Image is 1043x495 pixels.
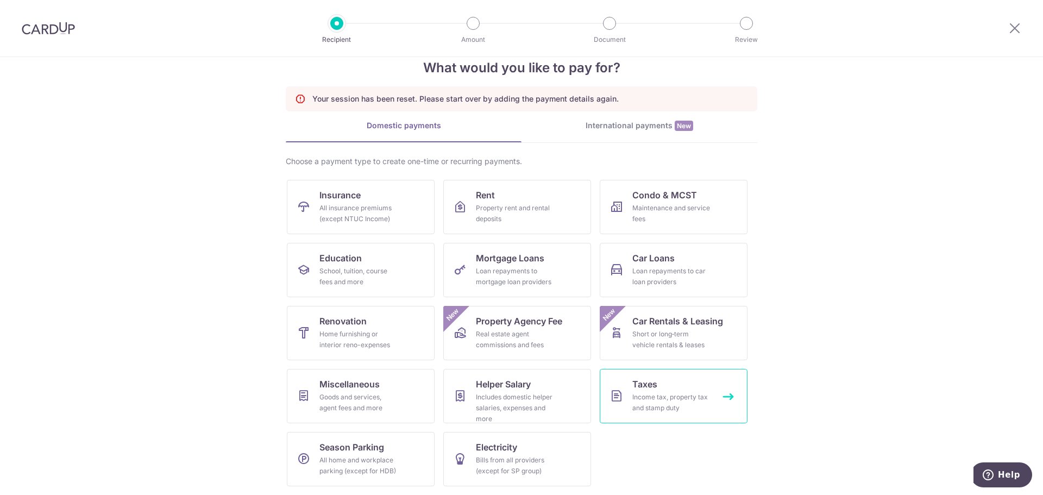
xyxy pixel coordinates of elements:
div: Bills from all providers (except for SP group) [476,455,554,477]
div: Goods and services, agent fees and more [319,392,398,413]
a: Mortgage LoansLoan repayments to mortgage loan providers [443,243,591,297]
p: Your session has been reset. Please start over by adding the payment details again. [312,93,619,104]
a: RentProperty rent and rental deposits [443,180,591,234]
a: Car Rentals & LeasingShort or long‑term vehicle rentals & leasesNew [600,306,747,360]
a: ElectricityBills from all providers (except for SP group) [443,432,591,486]
h4: What would you like to pay for? [286,58,757,78]
p: Amount [433,34,513,45]
span: New [675,121,693,131]
span: New [444,306,462,324]
span: Mortgage Loans [476,252,544,265]
div: Loan repayments to car loan providers [632,266,711,287]
div: All home and workplace parking (except for HDB) [319,455,398,477]
span: Rent [476,189,495,202]
span: Car Loans [632,252,675,265]
div: Domestic payments [286,120,521,131]
a: EducationSchool, tuition, course fees and more [287,243,435,297]
span: Miscellaneous [319,378,380,391]
div: Loan repayments to mortgage loan providers [476,266,554,287]
span: Season Parking [319,441,384,454]
span: Car Rentals & Leasing [632,315,723,328]
a: TaxesIncome tax, property tax and stamp duty [600,369,747,423]
a: Condo & MCSTMaintenance and service fees [600,180,747,234]
span: Condo & MCST [632,189,697,202]
a: Car LoansLoan repayments to car loan providers [600,243,747,297]
a: RenovationHome furnishing or interior reno-expenses [287,306,435,360]
a: InsuranceAll insurance premiums (except NTUC Income) [287,180,435,234]
a: Season ParkingAll home and workplace parking (except for HDB) [287,432,435,486]
p: Recipient [297,34,377,45]
div: Income tax, property tax and stamp duty [632,392,711,413]
p: Review [706,34,787,45]
div: International payments [521,120,757,131]
span: Electricity [476,441,517,454]
span: Education [319,252,362,265]
div: School, tuition, course fees and more [319,266,398,287]
a: MiscellaneousGoods and services, agent fees and more [287,369,435,423]
div: Maintenance and service fees [632,203,711,224]
div: Home furnishing or interior reno-expenses [319,329,398,350]
img: CardUp [22,22,75,35]
span: Helper Salary [476,378,531,391]
div: Choose a payment type to create one-time or recurring payments. [286,156,757,167]
a: Helper SalaryIncludes domestic helper salaries, expenses and more [443,369,591,423]
span: Renovation [319,315,367,328]
div: All insurance premiums (except NTUC Income) [319,203,398,224]
div: Property rent and rental deposits [476,203,554,224]
div: Real estate agent commissions and fees [476,329,554,350]
span: New [600,306,618,324]
div: Includes domestic helper salaries, expenses and more [476,392,554,424]
span: Property Agency Fee [476,315,562,328]
span: Insurance [319,189,361,202]
span: Taxes [632,378,657,391]
a: Property Agency FeeReal estate agent commissions and feesNew [443,306,591,360]
iframe: Opens a widget where you can find more information [973,462,1032,490]
div: Short or long‑term vehicle rentals & leases [632,329,711,350]
p: Document [569,34,650,45]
